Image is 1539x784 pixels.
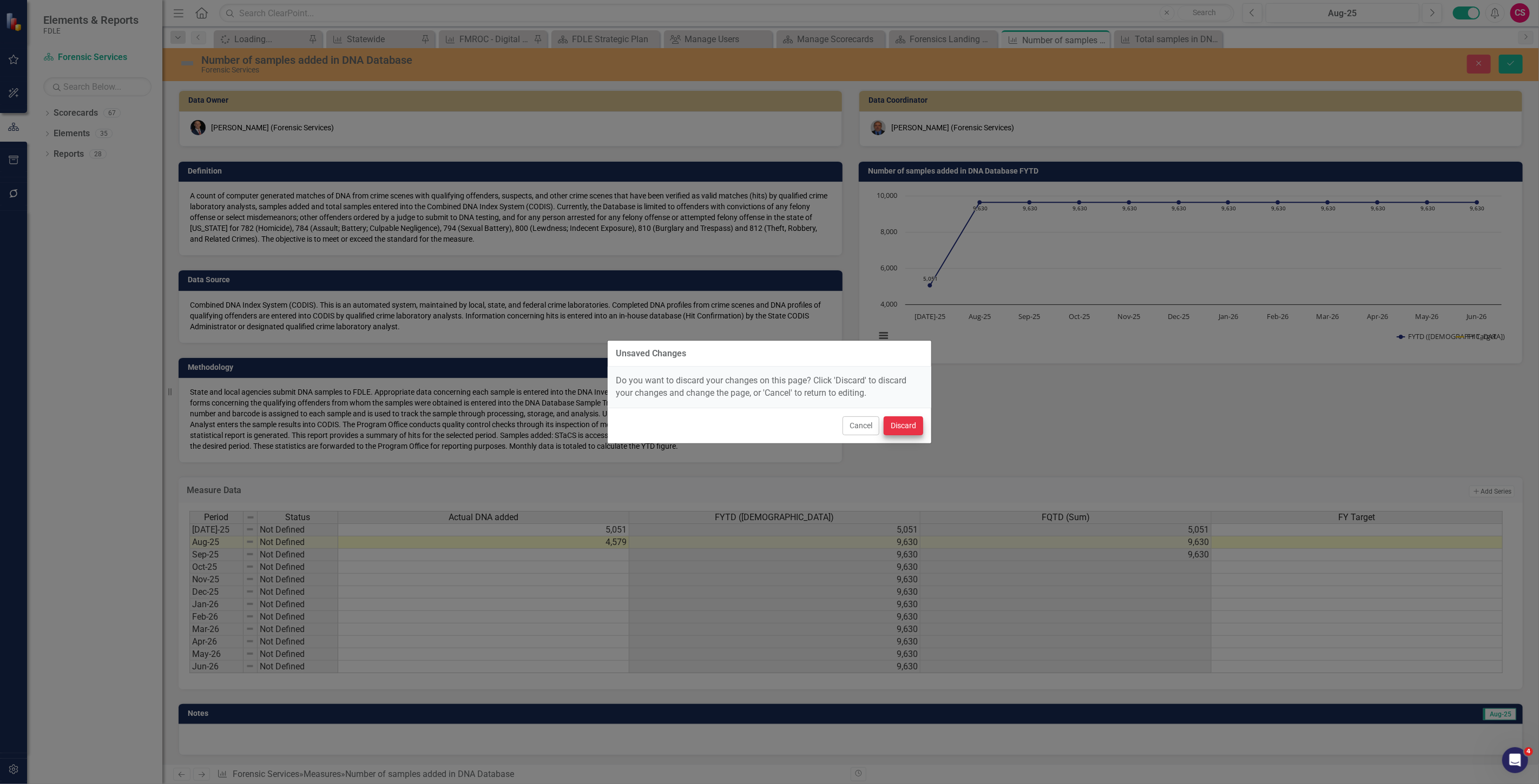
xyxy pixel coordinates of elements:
[843,416,879,435] button: Cancel
[1502,747,1528,773] iframe: Intercom live chat
[608,367,931,408] div: Do you want to discard your changes on this page? Click 'Discard' to discard your changes and cha...
[884,416,923,435] button: Discard
[1524,747,1533,756] span: 4
[616,349,686,358] div: Unsaved Changes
